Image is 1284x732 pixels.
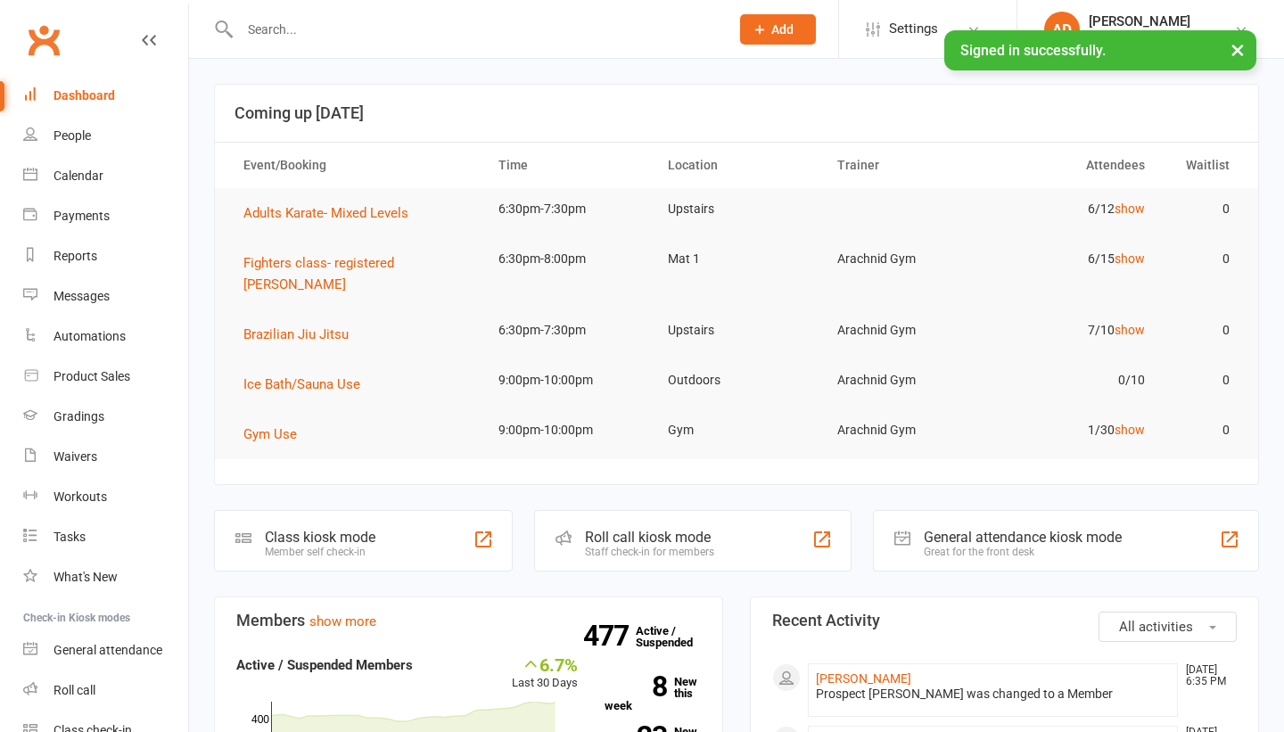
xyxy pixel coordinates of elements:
[652,238,821,280] td: Mat 1
[243,324,361,345] button: Brazilian Jiu Jitsu
[243,255,394,292] span: Fighters class- registered [PERSON_NAME]
[652,359,821,401] td: Outdoors
[512,654,578,674] div: 6.7%
[23,76,188,116] a: Dashboard
[243,374,373,395] button: Ice Bath/Sauna Use
[243,326,349,342] span: Brazilian Jiu Jitsu
[1099,612,1237,642] button: All activities
[991,238,1160,280] td: 6/15
[482,409,652,451] td: 9:00pm-10:00pm
[53,128,91,143] div: People
[652,143,821,188] th: Location
[53,209,110,223] div: Payments
[21,18,66,62] a: Clubworx
[821,309,991,351] td: Arachnid Gym
[1119,619,1193,635] span: All activities
[1161,359,1246,401] td: 0
[482,359,652,401] td: 9:00pm-10:00pm
[23,156,188,196] a: Calendar
[236,657,413,673] strong: Active / Suspended Members
[605,676,701,711] a: 8New this week
[23,437,188,477] a: Waivers
[309,613,376,629] a: show more
[585,529,714,546] div: Roll call kiosk mode
[265,529,375,546] div: Class kiosk mode
[772,612,1237,629] h3: Recent Activity
[53,683,95,697] div: Roll call
[235,104,1239,122] h3: Coming up [DATE]
[227,143,482,188] th: Event/Booking
[991,359,1160,401] td: 0/10
[636,612,714,662] a: 477Active / Suspended
[236,612,701,629] h3: Members
[23,477,188,517] a: Workouts
[53,643,162,657] div: General attendance
[482,309,652,351] td: 6:30pm-7:30pm
[482,188,652,230] td: 6:30pm-7:30pm
[53,409,104,424] div: Gradings
[53,249,97,263] div: Reports
[23,517,188,557] a: Tasks
[585,546,714,558] div: Staff check-in for members
[243,202,421,224] button: Adults Karate- Mixed Levels
[1089,13,1190,29] div: [PERSON_NAME]
[816,671,911,686] a: [PERSON_NAME]
[1161,238,1246,280] td: 0
[53,449,97,464] div: Waivers
[23,397,188,437] a: Gradings
[1115,251,1145,266] a: show
[53,88,115,103] div: Dashboard
[821,143,991,188] th: Trainer
[821,409,991,451] td: Arachnid Gym
[53,329,126,343] div: Automations
[605,673,667,700] strong: 8
[652,309,821,351] td: Upstairs
[991,409,1160,451] td: 1/30
[1161,188,1246,230] td: 0
[652,409,821,451] td: Gym
[889,9,938,49] span: Settings
[482,238,652,280] td: 6:30pm-8:00pm
[243,426,297,442] span: Gym Use
[821,238,991,280] td: Arachnid Gym
[53,169,103,183] div: Calendar
[924,529,1122,546] div: General attendance kiosk mode
[23,557,188,597] a: What's New
[482,143,652,188] th: Time
[53,570,118,584] div: What's New
[960,42,1106,59] span: Signed in successfully.
[991,309,1160,351] td: 7/10
[924,546,1122,558] div: Great for the front desk
[23,630,188,670] a: General attendance kiosk mode
[1161,309,1246,351] td: 0
[243,205,408,221] span: Adults Karate- Mixed Levels
[53,289,110,303] div: Messages
[23,317,188,357] a: Automations
[1089,29,1190,45] div: Arachnid Gym
[1115,423,1145,437] a: show
[265,546,375,558] div: Member self check-in
[243,376,360,392] span: Ice Bath/Sauna Use
[1044,12,1080,47] div: AD
[53,489,107,504] div: Workouts
[53,369,130,383] div: Product Sales
[23,670,188,711] a: Roll call
[816,687,1170,702] div: Prospect [PERSON_NAME] was changed to a Member
[821,359,991,401] td: Arachnid Gym
[53,530,86,544] div: Tasks
[23,116,188,156] a: People
[652,188,821,230] td: Upstairs
[771,22,794,37] span: Add
[583,622,636,649] strong: 477
[235,17,717,42] input: Search...
[1161,409,1246,451] td: 0
[243,424,309,445] button: Gym Use
[23,357,188,397] a: Product Sales
[1222,30,1254,69] button: ×
[23,276,188,317] a: Messages
[1115,323,1145,337] a: show
[740,14,816,45] button: Add
[23,196,188,236] a: Payments
[23,236,188,276] a: Reports
[1177,664,1236,687] time: [DATE] 6:35 PM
